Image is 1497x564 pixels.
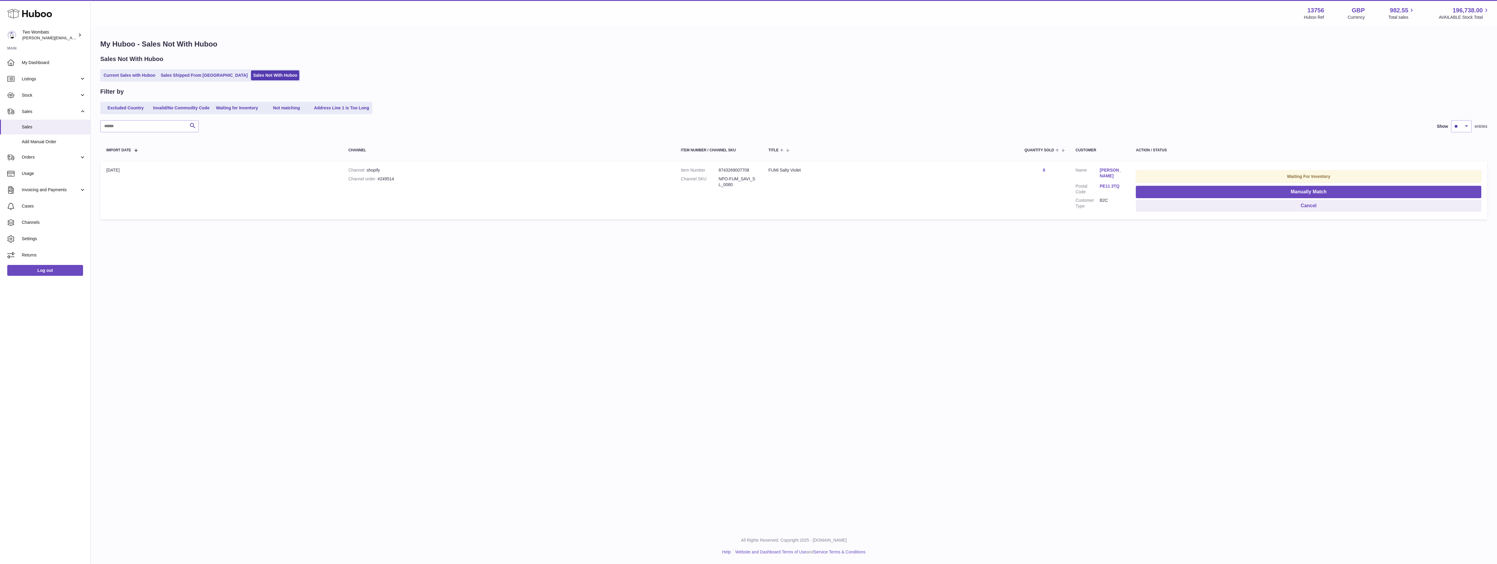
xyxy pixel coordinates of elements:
dd: NPO-FUM_SAVI_SL_0080 [719,176,757,188]
span: entries [1475,124,1487,129]
span: Invoicing and Payments [22,187,79,193]
div: Item Number / Channel SKU [681,148,757,152]
span: Import date [106,148,131,152]
a: Current Sales with Huboo [101,70,157,80]
a: 196,738.00 AVAILABLE Stock Total [1439,6,1490,20]
span: Orders [22,154,79,160]
a: Log out [7,265,83,276]
strong: Channel [349,168,367,172]
div: Customer [1075,148,1124,152]
a: Help [722,549,731,554]
a: Sales Shipped From [GEOGRAPHIC_DATA] [159,70,250,80]
span: Settings [22,236,86,242]
div: Huboo Ref [1304,15,1324,20]
div: Currency [1348,15,1365,20]
dt: Channel SKU [681,176,719,188]
a: 8 [1043,168,1045,172]
div: FUMi Salty Violet [769,167,1013,173]
dt: Postal Code [1075,183,1100,195]
span: Channels [22,220,86,225]
div: Action / Status [1136,148,1481,152]
a: Sales Not With Huboo [251,70,299,80]
a: Waiting for Inventory [213,103,261,113]
h1: My Huboo - Sales Not With Huboo [100,39,1487,49]
span: 196,738.00 [1453,6,1483,15]
div: shopify [349,167,669,173]
span: 982.55 [1390,6,1408,15]
span: Cases [22,203,86,209]
strong: GBP [1352,6,1365,15]
a: [PERSON_NAME] [1100,167,1124,179]
span: Usage [22,171,86,176]
dt: Name [1075,167,1100,180]
a: Excluded Country [101,103,150,113]
h2: Filter by [100,88,124,96]
p: All Rights Reserved. Copyright 2025 - [DOMAIN_NAME] [95,537,1492,543]
div: #249514 [349,176,669,182]
span: My Dashboard [22,60,86,66]
span: Sales [22,109,79,114]
a: Address Line 1 is Too Long [312,103,371,113]
span: Stock [22,92,79,98]
span: Returns [22,252,86,258]
dd: B2C [1100,198,1124,209]
strong: 13756 [1307,6,1324,15]
a: 982.55 Total sales [1388,6,1415,20]
strong: Channel order [349,176,378,181]
a: Invalid/No Commodity Code [151,103,212,113]
li: and [733,549,866,555]
img: alan@twowombats.com [7,31,16,40]
span: Listings [22,76,79,82]
dd: 8743269007708 [719,167,757,173]
span: Quantity Sold [1024,148,1054,152]
span: Add Manual Order [22,139,86,145]
a: Service Terms & Conditions [814,549,866,554]
dt: Item Number [681,167,719,173]
label: Show [1437,124,1448,129]
h2: Sales Not With Huboo [100,55,163,63]
dt: Customer Type [1075,198,1100,209]
strong: Waiting For Inventory [1287,174,1330,179]
span: Total sales [1388,15,1415,20]
span: [PERSON_NAME][EMAIL_ADDRESS][DOMAIN_NAME] [22,35,121,40]
td: [DATE] [100,161,342,220]
div: Channel [349,148,669,152]
span: Sales [22,124,86,130]
span: Title [769,148,779,152]
a: Not matching [262,103,311,113]
div: Two Wombats [22,29,77,41]
button: Cancel [1136,200,1481,212]
button: Manually Match [1136,186,1481,198]
span: AVAILABLE Stock Total [1439,15,1490,20]
a: PE11 3TQ [1100,183,1124,189]
a: Website and Dashboard Terms of Use [735,549,807,554]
